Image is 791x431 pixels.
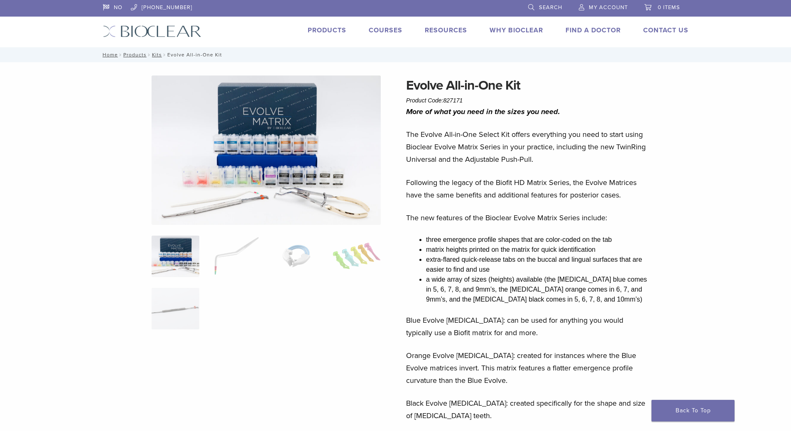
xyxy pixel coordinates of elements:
span: Product Code: [406,97,463,104]
p: Blue Evolve [MEDICAL_DATA]: can be used for anything you would typically use a Biofit matrix for ... [406,314,650,339]
a: Products [308,26,346,34]
nav: Evolve All-in-One Kit [97,47,695,62]
p: Orange Evolve [MEDICAL_DATA]: created for instances where the Blue Evolve matrices invert. This m... [406,349,650,387]
li: matrix heights printed on the matrix for quick identification [426,245,650,255]
img: Bioclear [103,25,201,37]
li: extra-flared quick-release tabs on the buccal and lingual surfaces that are easier to find and use [426,255,650,275]
a: Back To Top [651,400,735,421]
span: 827171 [443,97,463,104]
img: Evolve All-in-One Kit - Image 3 [272,236,320,277]
a: Contact Us [643,26,688,34]
p: Following the legacy of the Biofit HD Matrix Series, the Evolve Matrices have the same benefits a... [406,176,650,201]
a: Why Bioclear [490,26,543,34]
p: The new features of the Bioclear Evolve Matrix Series include: [406,212,650,224]
h1: Evolve All-in-One Kit [406,75,650,95]
span: / [162,53,167,57]
a: Resources [425,26,467,34]
a: Home [100,52,118,58]
img: Evolve All-in-One Kit - Image 2 [212,236,260,277]
span: / [118,53,123,57]
span: My Account [589,4,628,11]
p: The Evolve All-in-One Select Kit offers everything you need to start using Bioclear Evolve Matrix... [406,128,650,166]
img: Evolve All-in-One Kit - Image 4 [333,236,380,277]
img: IMG_0457 [152,75,381,225]
span: / [147,53,152,57]
img: IMG_0457-scaled-e1745362001290-300x300.jpg [152,236,199,277]
li: three emergence profile shapes that are color-coded on the tab [426,235,650,245]
a: Find A Doctor [566,26,621,34]
a: Courses [369,26,402,34]
p: Black Evolve [MEDICAL_DATA]: created specifically for the shape and size of [MEDICAL_DATA] teeth. [406,397,650,422]
a: Products [123,52,147,58]
li: a wide array of sizes (heights) available (the [MEDICAL_DATA] blue comes in 5, 6, 7, 8, and 9mm’s... [426,275,650,304]
a: Kits [152,52,162,58]
span: Search [539,4,562,11]
span: 0 items [658,4,680,11]
i: More of what you need in the sizes you need. [406,107,560,116]
img: Evolve All-in-One Kit - Image 5 [152,288,199,329]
